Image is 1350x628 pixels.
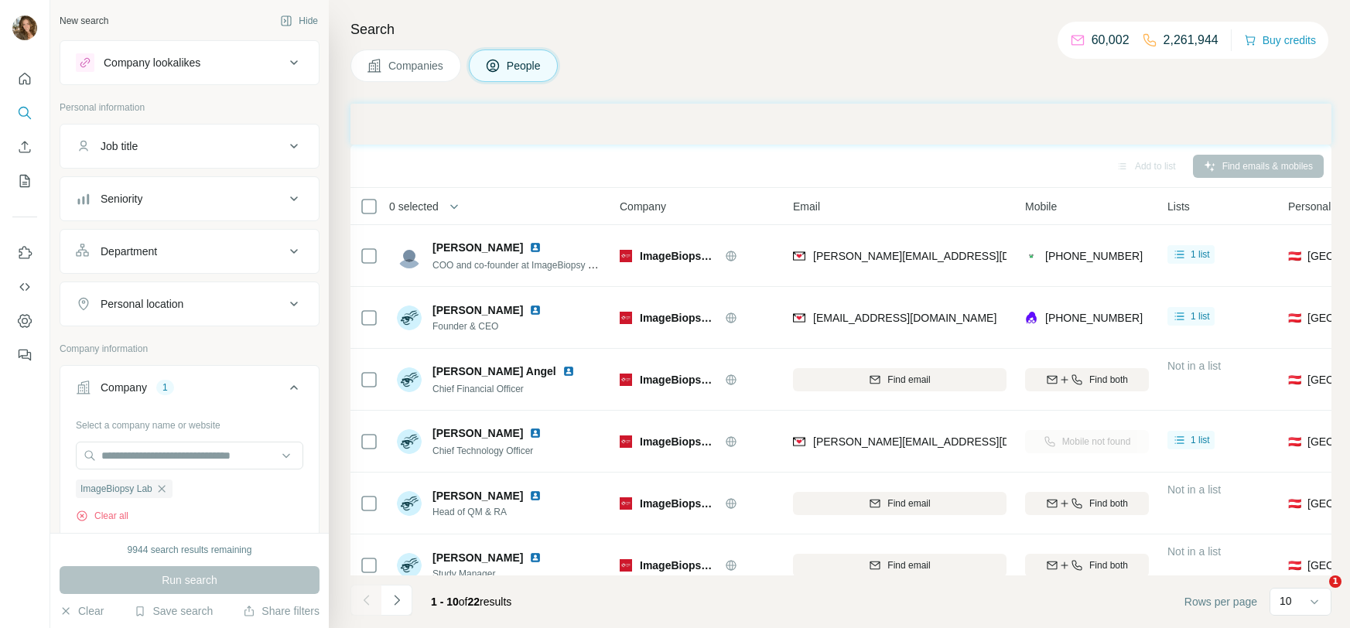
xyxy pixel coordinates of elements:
[1025,368,1149,391] button: Find both
[431,596,459,608] span: 1 - 10
[432,384,524,394] span: Chief Financial Officer
[459,596,468,608] span: of
[1164,31,1218,49] p: 2,261,944
[397,553,422,578] img: Avatar
[60,233,319,270] button: Department
[60,369,319,412] button: Company1
[793,434,805,449] img: provider findymail logo
[101,380,147,395] div: Company
[529,241,542,254] img: LinkedIn logo
[350,19,1331,40] h4: Search
[104,55,200,70] div: Company lookalikes
[1089,373,1128,387] span: Find both
[640,310,717,326] span: ImageBiopsy Lab
[1288,496,1301,511] span: 🇦🇹
[1025,199,1057,214] span: Mobile
[80,482,152,496] span: ImageBiopsy Lab
[640,496,717,511] span: ImageBiopsy Lab
[60,285,319,323] button: Personal location
[1092,31,1130,49] p: 60,002
[1167,199,1190,214] span: Lists
[431,596,511,608] span: results
[1167,360,1221,372] span: Not in a list
[397,244,422,268] img: Avatar
[432,488,523,503] span: [PERSON_NAME]
[1288,248,1301,264] span: 🇦🇹
[887,373,930,387] span: Find email
[620,250,632,262] img: Logo of ImageBiopsy Lab
[1025,554,1149,577] button: Find both
[432,567,548,581] span: Study Manager
[101,244,157,259] div: Department
[620,312,632,324] img: Logo of ImageBiopsy Lab
[529,427,542,439] img: LinkedIn logo
[529,304,542,316] img: LinkedIn logo
[432,505,548,519] span: Head of QM & RA
[1025,310,1037,326] img: provider lusha logo
[432,302,523,318] span: [PERSON_NAME]
[432,319,548,333] span: Founder & CEO
[620,559,632,572] img: Logo of ImageBiopsy Lab
[60,14,108,28] div: New search
[1045,312,1143,324] span: [PHONE_NUMBER]
[12,273,37,301] button: Use Surfe API
[101,296,183,312] div: Personal location
[1288,558,1301,573] span: 🇦🇹
[12,15,37,40] img: Avatar
[887,497,930,510] span: Find email
[101,191,142,206] div: Seniority
[397,491,422,516] img: Avatar
[60,180,319,217] button: Seniority
[76,509,128,523] button: Clear all
[381,585,412,616] button: Navigate to next page
[793,368,1007,391] button: Find email
[389,199,439,214] span: 0 selected
[12,167,37,195] button: My lists
[432,258,603,271] span: COO and co-founder at ImageBiopsy Lab
[1329,575,1341,588] span: 1
[12,307,37,335] button: Dashboard
[432,363,556,379] span: [PERSON_NAME] Angel
[793,492,1007,515] button: Find email
[397,429,422,454] img: Avatar
[793,248,805,264] img: provider findymail logo
[1045,250,1143,262] span: [PHONE_NUMBER]
[887,558,930,572] span: Find email
[269,9,329,32] button: Hide
[12,65,37,93] button: Quick start
[60,128,319,165] button: Job title
[1244,29,1316,51] button: Buy credits
[813,435,1085,448] span: [PERSON_NAME][EMAIL_ADDRESS][DOMAIN_NAME]
[620,199,666,214] span: Company
[640,372,717,387] span: ImageBiopsy Lab
[243,603,320,619] button: Share filters
[640,558,717,573] span: ImageBiopsy Lab
[12,341,37,369] button: Feedback
[620,497,632,510] img: Logo of ImageBiopsy Lab
[432,445,533,456] span: Chief Technology Officer
[529,490,542,502] img: LinkedIn logo
[1297,575,1335,613] iframe: Intercom live chat
[432,425,523,441] span: [PERSON_NAME]
[1288,372,1301,387] span: 🇦🇹
[1167,483,1221,496] span: Not in a list
[793,199,820,214] span: Email
[1089,558,1128,572] span: Find both
[1191,309,1210,323] span: 1 list
[1025,248,1037,264] img: provider contactout logo
[12,99,37,127] button: Search
[1288,310,1301,326] span: 🇦🇹
[1184,594,1257,609] span: Rows per page
[432,551,523,564] span: [PERSON_NAME]
[128,543,252,557] div: 9944 search results remaining
[101,138,138,154] div: Job title
[620,435,632,448] img: Logo of ImageBiopsy Lab
[60,44,319,81] button: Company lookalikes
[813,312,996,324] span: [EMAIL_ADDRESS][DOMAIN_NAME]
[134,603,213,619] button: Save search
[1025,492,1149,515] button: Find both
[1089,497,1128,510] span: Find both
[793,554,1007,577] button: Find email
[1167,545,1221,558] span: Not in a list
[60,342,320,356] p: Company information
